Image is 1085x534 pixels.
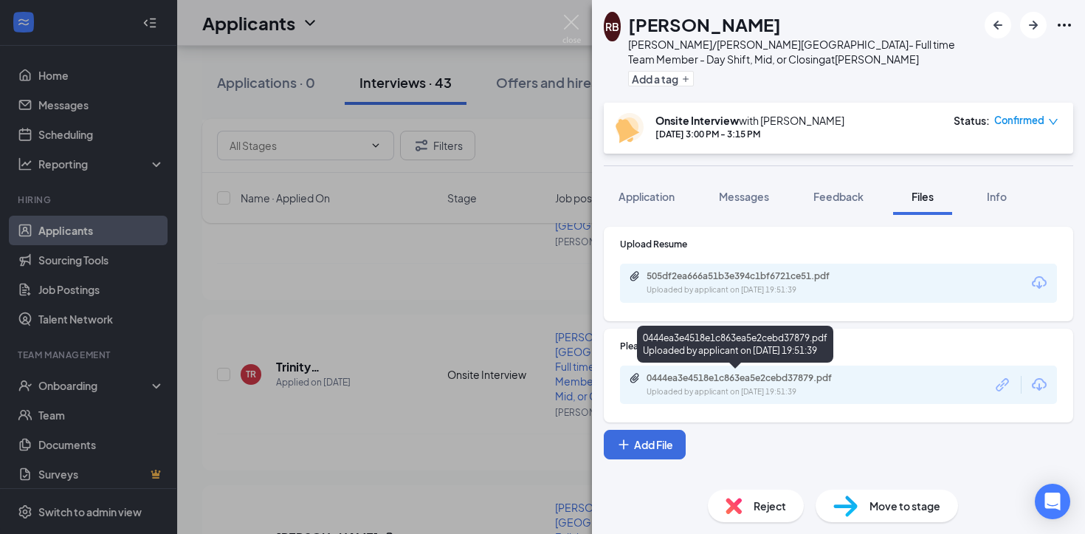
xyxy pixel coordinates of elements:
span: down [1048,117,1058,127]
span: Reject [754,498,786,514]
span: Files [912,190,934,203]
svg: Paperclip [629,270,641,282]
div: Please upload an Candidate Profile Picture [620,340,1057,352]
button: Add FilePlus [604,430,686,459]
div: 505df2ea666a51b3e394c1bf6721ce51.pdf [647,270,853,282]
div: Status : [954,113,990,128]
svg: ArrowLeftNew [989,16,1007,34]
div: [PERSON_NAME]/[PERSON_NAME][GEOGRAPHIC_DATA]- Full time Team Member - Day Shift, Mid, or Closing ... [628,37,977,66]
svg: Paperclip [629,372,641,384]
button: ArrowLeftNew [985,12,1011,38]
div: 0444ea3e4518e1c863ea5e2cebd37879.pdf [647,372,853,384]
span: Application [619,190,675,203]
span: Feedback [813,190,864,203]
div: Open Intercom Messenger [1035,484,1070,519]
div: Uploaded by applicant on [DATE] 19:51:39 [647,386,868,398]
div: Uploaded by applicant on [DATE] 19:51:39 [647,284,868,296]
div: with [PERSON_NAME] [655,113,844,128]
svg: Plus [681,75,690,83]
svg: Download [1030,376,1048,394]
a: Paperclip505df2ea666a51b3e394c1bf6721ce51.pdfUploaded by applicant on [DATE] 19:51:39 [629,270,868,296]
div: Upload Resume [620,238,1057,250]
button: PlusAdd a tag [628,71,694,86]
h1: [PERSON_NAME] [628,12,781,37]
svg: Download [1030,274,1048,292]
svg: Link [993,375,1013,394]
a: Paperclip0444ea3e4518e1c863ea5e2cebd37879.pdfUploaded by applicant on [DATE] 19:51:39 [629,372,868,398]
div: 0444ea3e4518e1c863ea5e2cebd37879.pdf Uploaded by applicant on [DATE] 19:51:39 [637,326,833,363]
span: Info [987,190,1007,203]
svg: Ellipses [1055,16,1073,34]
svg: Plus [616,437,631,452]
svg: ArrowRight [1024,16,1042,34]
span: Move to stage [869,498,940,514]
button: ArrowRight [1020,12,1047,38]
div: [DATE] 3:00 PM - 3:15 PM [655,128,844,140]
span: Messages [719,190,769,203]
div: RB [605,19,619,34]
span: Confirmed [994,113,1044,128]
b: Onsite Interview [655,114,739,127]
